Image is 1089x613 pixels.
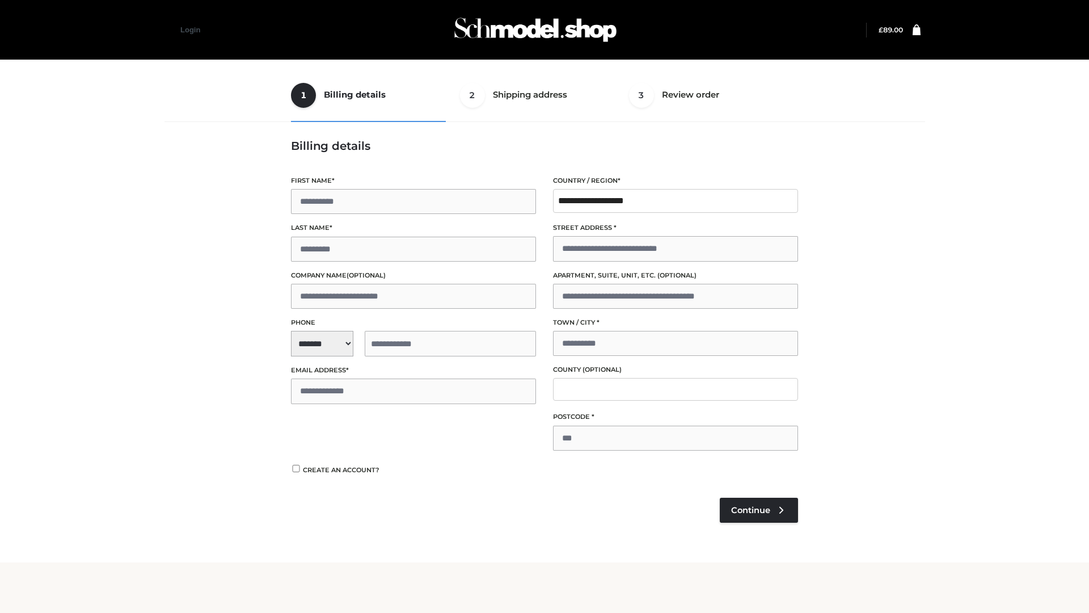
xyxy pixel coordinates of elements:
[347,271,386,279] span: (optional)
[553,364,798,375] label: County
[720,498,798,523] a: Continue
[180,26,200,34] a: Login
[291,317,536,328] label: Phone
[291,139,798,153] h3: Billing details
[553,222,798,233] label: Street address
[450,7,621,52] img: Schmodel Admin 964
[553,317,798,328] label: Town / City
[291,222,536,233] label: Last name
[303,466,379,474] span: Create an account?
[553,175,798,186] label: Country / Region
[583,366,622,373] span: (optional)
[879,26,903,34] a: £89.00
[731,505,770,515] span: Continue
[553,412,798,422] label: Postcode
[553,270,798,281] label: Apartment, suite, unit, etc.
[879,26,903,34] bdi: 89.00
[291,365,536,376] label: Email address
[291,465,301,472] input: Create an account?
[291,175,536,186] label: First name
[879,26,883,34] span: £
[291,270,536,281] label: Company name
[657,271,697,279] span: (optional)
